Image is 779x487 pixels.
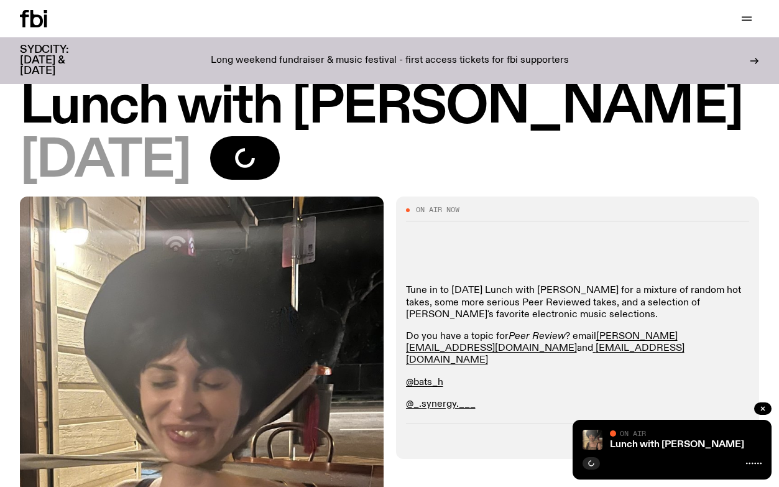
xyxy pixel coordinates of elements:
a: @bats_h [406,378,443,387]
span: [DATE] [20,136,190,187]
h3: SYDCITY: [DATE] & [DATE] [20,45,99,77]
span: On Air [620,429,646,437]
p: Do you have a topic for ? email and [406,331,750,367]
a: Lunch with [PERSON_NAME] [610,440,744,450]
p: Tune in to [DATE] Lunch with [PERSON_NAME] for a mixture of random hot takes, some more serious P... [406,285,750,321]
p: Long weekend fundraiser & music festival - first access tickets for fbi supporters [211,55,569,67]
span: On Air Now [416,206,459,213]
h1: Lunch with [PERSON_NAME] [20,82,759,132]
em: Peer Review [509,332,565,341]
a: @_.synergy.___ [406,399,476,409]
